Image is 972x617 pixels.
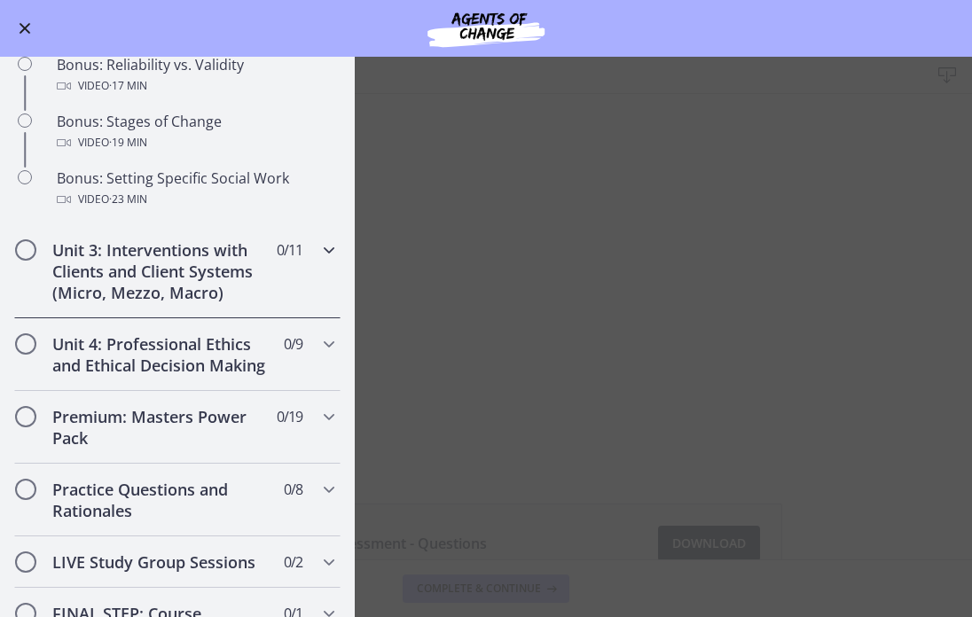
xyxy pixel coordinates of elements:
[284,551,302,573] span: 0 / 2
[57,111,333,153] div: Bonus: Stages of Change
[52,333,269,376] h2: Unit 4: Professional Ethics and Ethical Decision Making
[57,75,333,97] div: Video
[277,406,302,427] span: 0 / 19
[109,189,147,210] span: · 23 min
[52,479,269,521] h2: Practice Questions and Rationales
[57,132,333,153] div: Video
[57,168,333,210] div: Bonus: Setting Specific Social Work
[52,406,269,449] h2: Premium: Masters Power Pack
[57,189,333,210] div: Video
[284,333,302,355] span: 0 / 9
[277,239,302,261] span: 0 / 11
[109,132,147,153] span: · 19 min
[52,239,269,303] h2: Unit 3: Interventions with Clients and Client Systems (Micro, Mezzo, Macro)
[380,7,592,50] img: Agents of Change Social Work Test Prep
[57,54,333,97] div: Bonus: Reliability vs. Validity
[284,479,302,500] span: 0 / 8
[14,18,35,39] button: Enable menu
[109,75,147,97] span: · 17 min
[52,551,269,573] h2: LIVE Study Group Sessions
